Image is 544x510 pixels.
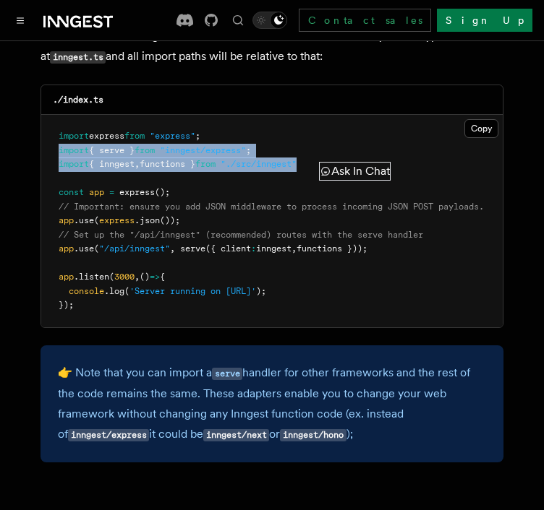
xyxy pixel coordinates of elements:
code: ./index.ts [53,95,103,105]
span: import [59,131,89,141]
span: from [195,159,216,169]
span: .listen [74,272,109,282]
span: serve [180,243,205,254]
button: Toggle dark mode [252,12,287,29]
span: from [135,145,155,155]
span: "./src/inngest" [221,159,297,169]
span: 'Server running on [URL]' [129,286,256,296]
code: inngest/hono [280,429,346,441]
span: ; [195,131,200,141]
span: }); [59,300,74,310]
span: : [251,243,256,254]
span: functions })); [297,243,367,254]
a: Sign Up [437,9,532,32]
span: // Important: ensure you add JSON middleware to process incoming JSON POST payloads. [59,202,484,212]
span: app [89,187,104,197]
span: .log [104,286,124,296]
span: inngest [256,243,292,254]
span: ); [256,286,266,296]
span: ( [124,286,129,296]
code: inngest/next [203,429,269,441]
span: ( [94,215,99,225]
a: Contact sales [299,9,431,32]
span: , [135,272,140,282]
span: ( [94,243,99,254]
span: import [59,145,89,155]
span: from [124,131,145,141]
button: Find something... [229,12,247,29]
span: 3000 [114,272,135,282]
span: app [59,272,74,282]
span: => [150,272,160,282]
span: console [69,286,104,296]
span: "inngest/express" [160,145,246,155]
span: { serve } [89,145,135,155]
code: inngest/express [68,429,149,441]
span: () [140,272,150,282]
span: // Set up the "/api/inngest" (recommended) routes with the serve handler [59,230,423,240]
span: express [99,215,135,225]
span: express [89,131,124,141]
span: Ask In Chat [331,163,390,180]
span: .use [74,243,94,254]
span: app [59,215,74,225]
img: Ask In Chat [320,165,331,177]
span: import [59,159,89,169]
span: (); [155,187,170,197]
span: ( [109,272,114,282]
span: { [160,272,165,282]
span: ()); [160,215,180,225]
span: "/api/inngest" [99,243,170,254]
button: Toggle navigation [12,12,29,29]
span: express [119,187,155,197]
code: serve [212,368,242,380]
span: , [292,243,297,254]
span: .json [135,215,160,225]
span: ; [246,145,251,155]
span: app [59,243,74,254]
a: serve [212,366,242,379]
span: const [59,187,84,197]
span: { inngest [89,159,135,169]
span: "express" [150,131,195,141]
button: Copy [464,119,498,138]
span: ({ client [205,243,251,254]
p: 👉 Note that you can import a handler for other frameworks and the rest of the code remains the sa... [58,363,486,445]
span: functions } [140,159,195,169]
code: inngest.ts [50,51,106,64]
span: .use [74,215,94,225]
button: Ask In Chat [320,163,390,180]
span: = [109,187,114,197]
span: , [135,159,140,169]
span: , [170,243,175,254]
